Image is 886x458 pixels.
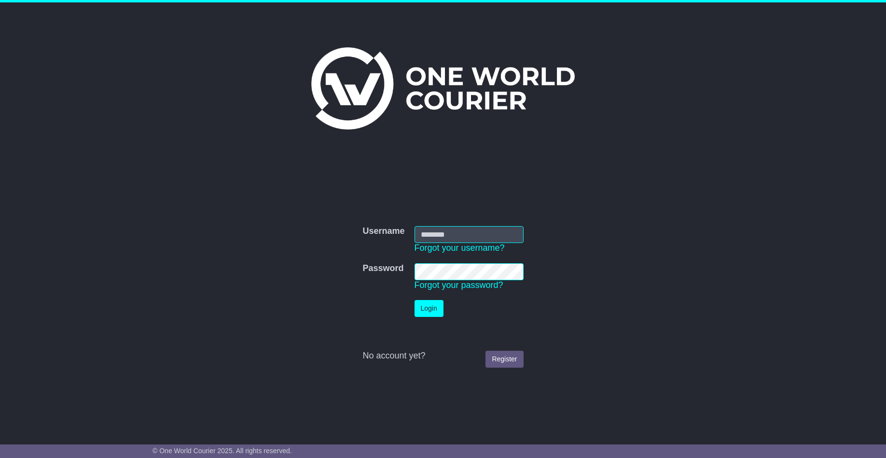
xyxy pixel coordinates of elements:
span: © One World Courier 2025. All rights reserved. [152,447,292,455]
a: Register [485,351,523,368]
a: Forgot your username? [415,243,505,253]
label: Username [362,226,404,237]
div: No account yet? [362,351,523,361]
a: Forgot your password? [415,280,503,290]
button: Login [415,300,443,317]
img: One World [311,47,575,129]
label: Password [362,263,403,274]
